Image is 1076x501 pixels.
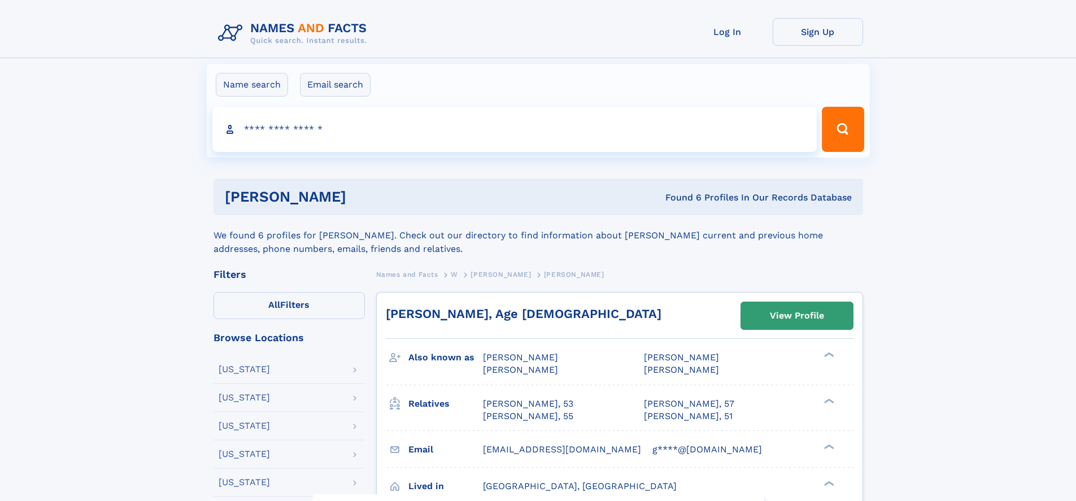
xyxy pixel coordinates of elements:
[219,450,270,459] div: [US_STATE]
[214,269,365,280] div: Filters
[741,302,853,329] a: View Profile
[644,352,719,363] span: [PERSON_NAME]
[770,303,824,329] div: View Profile
[408,477,483,496] h3: Lived in
[471,267,531,281] a: [PERSON_NAME]
[822,107,864,152] button: Search Button
[268,299,280,310] span: All
[219,478,270,487] div: [US_STATE]
[483,398,573,410] a: [PERSON_NAME], 53
[506,191,852,204] div: Found 6 Profiles In Our Records Database
[644,410,733,422] a: [PERSON_NAME], 51
[644,364,719,375] span: [PERSON_NAME]
[376,267,438,281] a: Names and Facts
[483,364,558,375] span: [PERSON_NAME]
[219,393,270,402] div: [US_STATE]
[212,107,817,152] input: search input
[821,351,835,359] div: ❯
[408,440,483,459] h3: Email
[544,271,604,278] span: [PERSON_NAME]
[386,307,661,321] a: [PERSON_NAME], Age [DEMOGRAPHIC_DATA]
[471,271,531,278] span: [PERSON_NAME]
[451,267,458,281] a: W
[219,421,270,430] div: [US_STATE]
[214,333,365,343] div: Browse Locations
[219,365,270,374] div: [US_STATE]
[408,394,483,413] h3: Relatives
[483,410,573,422] a: [PERSON_NAME], 55
[225,190,506,204] h1: [PERSON_NAME]
[216,73,288,97] label: Name search
[483,481,677,491] span: [GEOGRAPHIC_DATA], [GEOGRAPHIC_DATA]
[214,292,365,319] label: Filters
[408,348,483,367] h3: Also known as
[483,352,558,363] span: [PERSON_NAME]
[644,398,734,410] a: [PERSON_NAME], 57
[451,271,458,278] span: W
[821,443,835,450] div: ❯
[773,18,863,46] a: Sign Up
[821,480,835,487] div: ❯
[300,73,371,97] label: Email search
[682,18,773,46] a: Log In
[214,215,863,256] div: We found 6 profiles for [PERSON_NAME]. Check out our directory to find information about [PERSON_...
[821,397,835,404] div: ❯
[214,18,376,49] img: Logo Names and Facts
[483,444,641,455] span: [EMAIL_ADDRESS][DOMAIN_NAME]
